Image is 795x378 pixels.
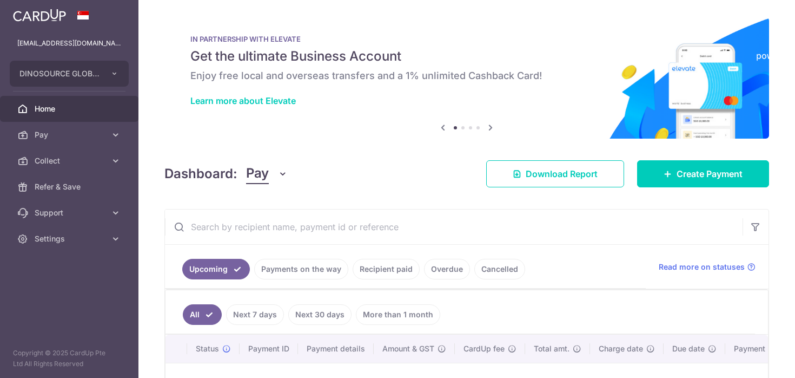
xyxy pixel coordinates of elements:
span: Create Payment [677,167,743,180]
a: Download Report [486,160,624,187]
span: Settings [35,233,106,244]
h6: Enjoy free local and overseas transfers and a 1% unlimited Cashback Card! [190,69,743,82]
button: Pay [246,164,288,184]
a: More than 1 month [356,304,440,325]
a: Create Payment [637,160,769,187]
span: Download Report [526,167,598,180]
button: DINOSOURCE GLOBAL PRIVATE LIMITED [10,61,129,87]
a: Cancelled [474,259,525,279]
span: Home [35,103,106,114]
a: Next 30 days [288,304,352,325]
th: Payment ID [240,335,298,363]
span: Refer & Save [35,181,106,192]
th: Payment details [298,335,374,363]
span: Status [196,343,219,354]
a: Upcoming [182,259,250,279]
img: Renovation banner [164,17,769,139]
a: Read more on statuses [659,262,756,272]
span: Collect [35,155,106,166]
a: Overdue [424,259,470,279]
span: Due date [672,343,705,354]
a: Payments on the way [254,259,348,279]
p: IN PARTNERSHIP WITH ELEVATE [190,35,743,43]
span: Total amt. [534,343,569,354]
p: [EMAIL_ADDRESS][DOMAIN_NAME] [17,38,121,49]
img: CardUp [13,9,66,22]
a: Next 7 days [226,304,284,325]
span: Pay [35,129,106,140]
span: Support [35,207,106,218]
a: Learn more about Elevate [190,95,296,106]
iframe: Opens a widget where you can find more information [725,346,784,373]
span: Amount & GST [382,343,434,354]
span: Read more on statuses [659,262,745,272]
a: Recipient paid [353,259,420,279]
h4: Dashboard: [164,164,237,184]
a: All [183,304,222,325]
h5: Get the ultimate Business Account [190,48,743,65]
input: Search by recipient name, payment id or reference [165,210,743,244]
span: CardUp fee [463,343,505,354]
span: Pay [246,164,269,184]
span: DINOSOURCE GLOBAL PRIVATE LIMITED [19,68,100,79]
span: Charge date [599,343,643,354]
